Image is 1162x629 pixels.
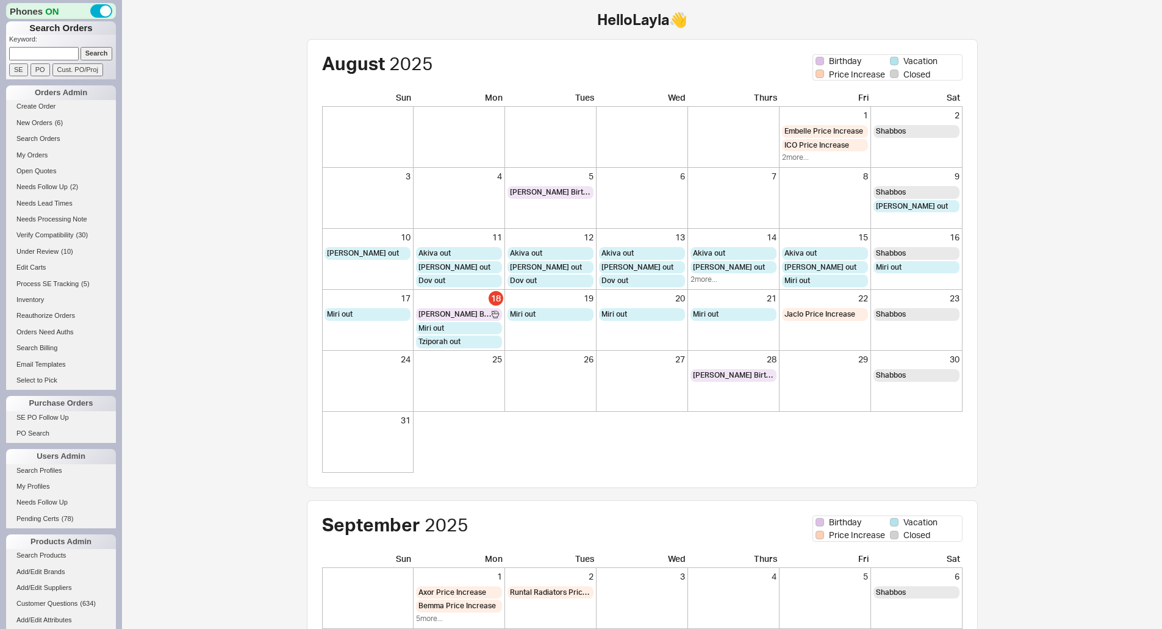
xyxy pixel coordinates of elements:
[873,109,959,121] div: 2
[784,248,817,259] span: Akiva out
[782,570,868,583] div: 5
[829,55,861,67] span: Birthday
[6,293,116,306] a: Inventory
[903,529,930,541] span: Closed
[6,374,116,387] a: Select to Pick
[505,553,597,568] div: Tues
[871,92,963,107] div: Sat
[81,280,89,287] span: ( 5 )
[782,353,868,365] div: 29
[510,187,591,198] span: [PERSON_NAME] Birthday
[693,248,725,259] span: Akiva out
[322,92,414,107] div: Sun
[80,600,96,607] span: ( 634 )
[599,231,685,243] div: 13
[690,353,776,365] div: 28
[6,165,116,178] a: Open Quotes
[6,581,116,594] a: Add/Edit Suppliers
[873,292,959,304] div: 23
[690,570,776,583] div: 4
[6,149,116,162] a: My Orders
[782,109,868,121] div: 1
[416,614,502,624] div: 5 more...
[6,496,116,509] a: Needs Follow Up
[876,262,902,273] span: Miri out
[6,100,116,113] a: Create Order
[16,119,52,126] span: New Orders
[16,215,87,223] span: Needs Processing Note
[16,600,77,607] span: Customer Questions
[688,553,780,568] div: Thurs
[871,553,963,568] div: Sat
[507,353,594,365] div: 26
[9,63,28,76] input: SE
[6,85,116,100] div: Orders Admin
[6,480,116,493] a: My Profiles
[418,323,444,334] span: Miri out
[6,427,116,440] a: PO Search
[418,262,490,273] span: [PERSON_NAME] out
[873,570,959,583] div: 6
[30,63,50,76] input: PO
[876,126,906,137] span: Shabbos
[6,358,116,371] a: Email Templates
[6,449,116,464] div: Users Admin
[873,170,959,182] div: 9
[780,553,871,568] div: Fri
[688,92,780,107] div: Thurs
[414,92,505,107] div: Mon
[418,276,445,286] span: Dov out
[327,309,353,320] span: Miri out
[325,170,411,182] div: 3
[6,3,116,19] div: Phones
[599,292,685,304] div: 20
[418,337,461,347] span: Tziporah out
[16,498,68,506] span: Needs Follow Up
[873,231,959,243] div: 16
[829,529,885,541] span: Price Increase
[693,309,719,320] span: Miri out
[418,309,492,320] span: [PERSON_NAME] Birthday
[876,201,948,212] span: [PERSON_NAME] out
[782,231,868,243] div: 15
[690,292,776,304] div: 21
[903,55,938,67] span: Vacation
[693,262,765,273] span: [PERSON_NAME] out
[16,515,59,522] span: Pending Certs
[6,549,116,562] a: Search Products
[489,291,503,306] div: 18
[599,170,685,182] div: 6
[510,262,582,273] span: [PERSON_NAME] out
[784,262,856,273] span: [PERSON_NAME] out
[6,597,116,610] a: Customer Questions(634)
[690,275,776,285] div: 2 more...
[601,276,628,286] span: Dov out
[6,197,116,210] a: Needs Lead Times
[325,231,411,243] div: 10
[903,68,930,81] span: Closed
[389,52,433,74] span: 2025
[507,231,594,243] div: 12
[70,183,78,190] span: ( 2 )
[16,248,59,255] span: Under Review
[322,553,414,568] div: Sun
[599,570,685,583] div: 3
[601,262,673,273] span: [PERSON_NAME] out
[876,370,906,381] span: Shabbos
[416,231,502,243] div: 11
[693,370,774,381] span: [PERSON_NAME] Birthday
[876,588,906,598] span: Shabbos
[6,181,116,193] a: Needs Follow Up(2)
[507,292,594,304] div: 19
[876,248,906,259] span: Shabbos
[6,326,116,339] a: Orders Need Auths
[599,353,685,365] div: 27
[416,570,502,583] div: 1
[782,170,868,182] div: 8
[782,292,868,304] div: 22
[416,353,502,365] div: 25
[6,464,116,477] a: Search Profiles
[690,170,776,182] div: 7
[6,21,116,35] h1: Search Orders
[81,47,113,60] input: Search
